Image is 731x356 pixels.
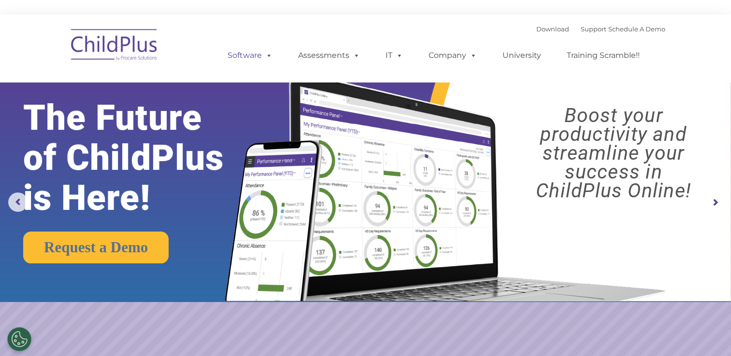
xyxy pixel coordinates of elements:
[7,327,31,351] button: Cookies Settings
[557,46,649,65] a: Training Scramble!!
[218,46,282,65] a: Software
[23,232,169,263] a: Request a Demo
[608,25,665,33] a: Schedule A Demo
[66,22,163,70] img: ChildPlus by Procare Solutions
[493,46,551,65] a: University
[23,98,257,218] rs-layer: The Future of ChildPlus is Here!
[134,103,175,110] span: Phone number
[505,106,722,200] rs-layer: Boost your productivity and streamline your success in ChildPlus Online!
[134,64,164,71] span: Last name
[581,25,606,33] a: Support
[536,25,665,33] font: |
[376,46,413,65] a: IT
[536,25,569,33] a: Download
[288,46,370,65] a: Assessments
[419,46,487,65] a: Company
